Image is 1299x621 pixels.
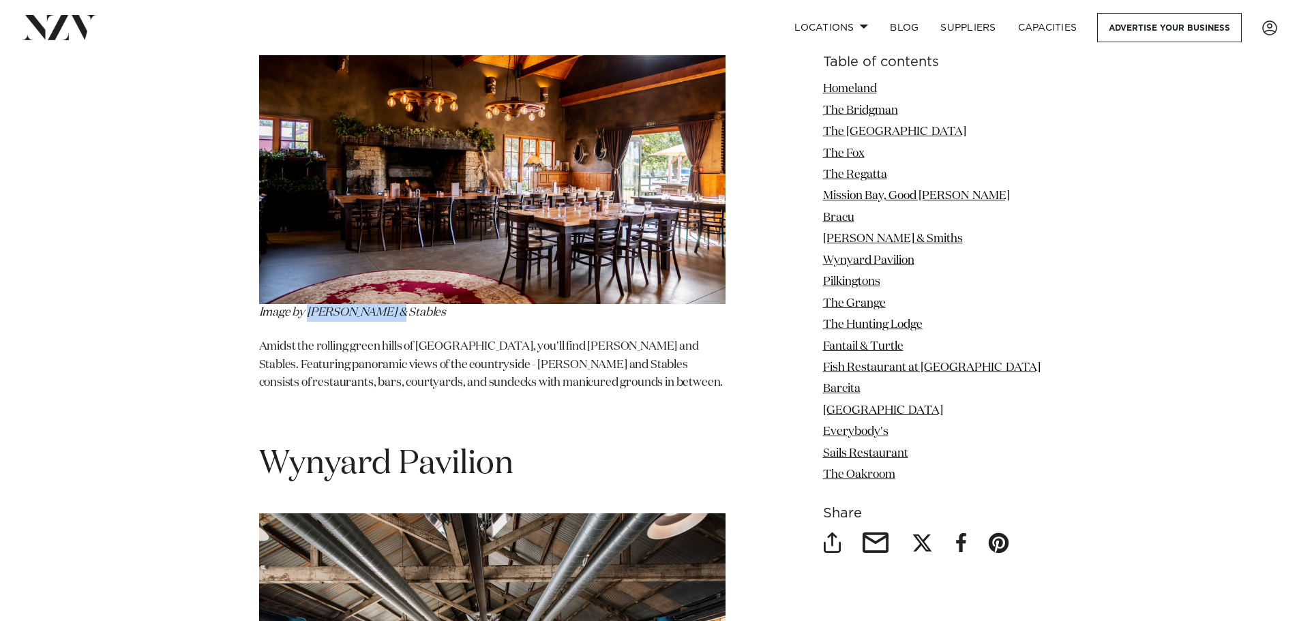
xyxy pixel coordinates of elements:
[823,83,877,95] a: Homeland
[823,506,1041,520] h6: Share
[823,340,904,352] a: Fantail & Turtle
[929,13,1006,42] a: SUPPLIERS
[823,212,854,224] a: Bracu
[823,233,963,245] a: [PERSON_NAME] & Smiths
[823,362,1041,374] a: Fish Restaurant at [GEOGRAPHIC_DATA]
[823,297,886,309] a: The Grange
[823,447,908,459] a: Sails Restaurant
[823,104,898,116] a: The Bridgman
[823,276,880,288] a: Pilkingtons
[783,13,879,42] a: Locations
[879,13,929,42] a: BLOG
[823,255,914,267] a: Wynyard Pavilion
[823,426,889,438] a: Everybody's
[259,448,513,481] span: Wynyard Pavilion
[823,55,1041,70] h6: Table of contents
[823,405,943,416] a: [GEOGRAPHIC_DATA]
[1097,13,1242,42] a: Advertise your business
[823,319,923,331] a: The Hunting Lodge
[22,15,96,40] img: nzv-logo.png
[823,147,865,159] a: The Fox
[1007,13,1088,42] a: Capacities
[823,383,861,395] a: Barcita
[823,169,887,181] a: The Regatta
[823,126,966,138] a: The [GEOGRAPHIC_DATA]
[259,307,447,318] span: Image by [PERSON_NAME] & Stables
[823,190,1010,202] a: Mission Bay, Good [PERSON_NAME]
[259,338,726,392] p: Amidst the rolling green hills of [GEOGRAPHIC_DATA], you'll find [PERSON_NAME] and Stables. Featu...
[823,469,895,481] a: The Oakroom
